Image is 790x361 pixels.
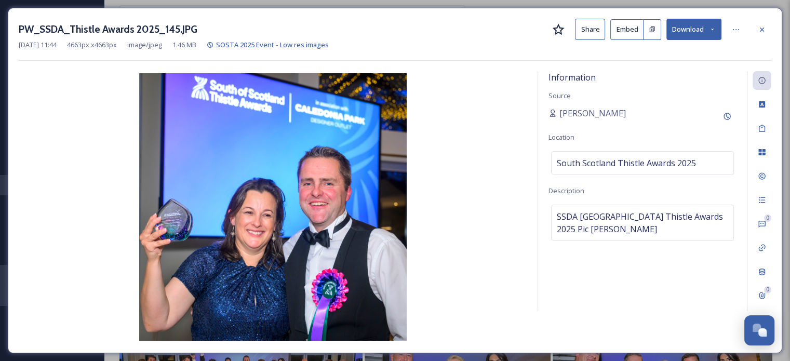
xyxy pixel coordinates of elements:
span: Description [548,186,584,195]
button: Embed [610,19,644,40]
button: Open Chat [744,315,774,345]
span: SOSTA 2025 Event - Low res images [216,40,329,49]
span: SSDA [GEOGRAPHIC_DATA] Thistle Awards 2025 Pic [PERSON_NAME] [557,210,728,235]
span: South Scotland Thistle Awards 2025 [557,157,696,169]
div: 0 [764,286,771,293]
span: Location [548,132,574,142]
button: Share [575,19,605,40]
button: Download [666,19,721,40]
span: Information [548,72,596,83]
span: 1.46 MB [172,40,196,50]
span: Source [548,91,571,100]
h3: PW_SSDA_Thistle Awards 2025_145.JPG [19,22,197,37]
span: [PERSON_NAME] [559,107,626,119]
span: 4663 px x 4663 px [67,40,117,50]
span: [DATE] 11:44 [19,40,57,50]
div: 0 [764,215,771,222]
img: PW_SSDA_Thistle%20Awards%202025_145.JPG [19,73,527,341]
span: image/jpeg [127,40,162,50]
